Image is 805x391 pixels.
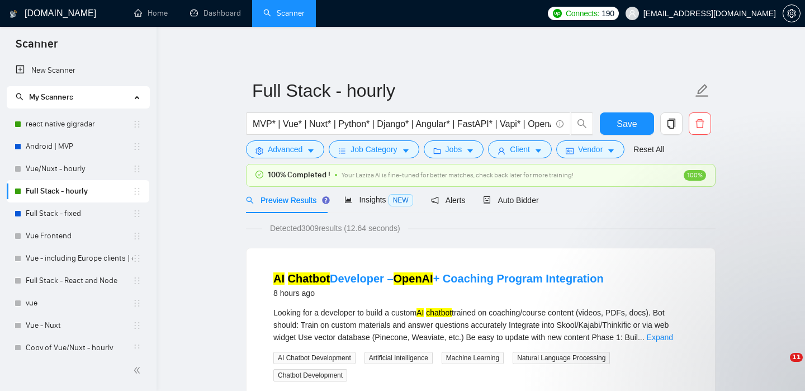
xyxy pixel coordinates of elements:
[26,202,132,225] a: Full Stack - fixed
[132,232,141,241] span: holder
[273,272,285,285] mark: AI
[571,112,593,135] button: search
[132,120,141,129] span: holder
[273,352,356,364] span: AI Chatbot Development
[7,158,149,180] li: Vue/Nuxt - hourly
[338,147,346,155] span: bars
[134,8,168,18] a: homeHome
[263,8,305,18] a: searchScanner
[431,196,439,204] span: notification
[26,158,132,180] a: Vue/Nuxt - hourly
[16,92,73,102] span: My Scanners
[26,292,132,314] a: vue
[571,119,593,129] span: search
[329,140,419,158] button: barsJob Categorycaret-down
[483,196,538,205] span: Auto Bidder
[133,365,144,376] span: double-left
[402,147,410,155] span: caret-down
[695,83,709,98] span: edit
[16,59,140,82] a: New Scanner
[29,92,73,102] span: My Scanners
[132,164,141,173] span: holder
[351,143,397,156] span: Job Category
[633,143,664,156] a: Reset All
[513,352,610,364] span: Natural Language Processing
[246,196,326,205] span: Preview Results
[602,7,614,20] span: 190
[26,270,132,292] a: Full Stack - React and Node
[246,196,254,204] span: search
[268,143,302,156] span: Advanced
[273,272,604,285] a: AI ChatbotDeveloper –OpenAI+ Coaching Program Integration
[7,270,149,292] li: Full Stack - React and Node
[689,112,711,135] button: delete
[255,147,263,155] span: setting
[442,352,504,364] span: Machine Learning
[431,196,466,205] span: Alerts
[255,171,263,178] span: check-circle
[628,10,636,17] span: user
[424,140,484,158] button: folderJobscaret-down
[26,314,132,337] a: Vue - Nuxt
[783,9,800,18] span: setting
[252,77,693,105] input: Scanner name...
[273,369,347,381] span: Chatbot Development
[364,352,433,364] span: Artificial Intelligence
[7,113,149,135] li: react native gigradar
[321,195,331,205] div: Tooltip anchor
[132,299,141,308] span: holder
[498,147,505,155] span: user
[483,196,491,204] span: robot
[617,117,637,131] span: Save
[7,180,149,202] li: Full Stack - hourly
[26,113,132,135] a: react native gigradar
[342,171,574,179] span: Your Laziza AI is fine-tuned for better matches, check back later for more training!
[553,9,562,18] img: upwork-logo.png
[433,147,441,155] span: folder
[661,119,682,129] span: copy
[488,140,552,158] button: userClientcaret-down
[273,307,688,343] div: Looking for a developer to build a custom trained on coaching/course content (videos, PDFs, docs)...
[190,8,241,18] a: dashboardDashboard
[7,59,149,82] li: New Scanner
[26,135,132,158] a: Android | MVP
[7,314,149,337] li: Vue - Nuxt
[790,353,803,362] span: 11
[394,272,433,285] mark: OpenAI
[132,254,141,263] span: holder
[566,147,574,155] span: idcard
[132,343,141,352] span: holder
[7,135,149,158] li: Android | MVP
[578,143,603,156] span: Vendor
[16,93,23,101] span: search
[344,196,352,204] span: area-chart
[426,308,452,317] mark: chatbot
[344,195,413,204] span: Insights
[466,147,474,155] span: caret-down
[26,247,132,270] a: Vue - including Europe clients | only search title
[767,353,794,380] iframe: Intercom live chat
[288,272,330,285] mark: Chatbot
[566,7,599,20] span: Connects:
[273,286,604,300] div: 8 hours ago
[132,276,141,285] span: holder
[534,147,542,155] span: caret-down
[268,169,330,181] span: 100% Completed !
[510,143,530,156] span: Client
[556,120,563,128] span: info-circle
[10,5,17,23] img: logo
[262,222,408,234] span: Detected 3009 results (12.64 seconds)
[7,247,149,270] li: Vue - including Europe clients | only search title
[660,112,683,135] button: copy
[684,170,706,181] span: 100%
[416,308,424,317] mark: AI
[246,140,324,158] button: settingAdvancedcaret-down
[783,9,801,18] a: setting
[132,187,141,196] span: holder
[7,202,149,225] li: Full Stack - fixed
[389,194,413,206] span: NEW
[783,4,801,22] button: setting
[689,119,711,129] span: delete
[446,143,462,156] span: Jobs
[7,337,149,359] li: Copy of Vue/Nuxt - hourly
